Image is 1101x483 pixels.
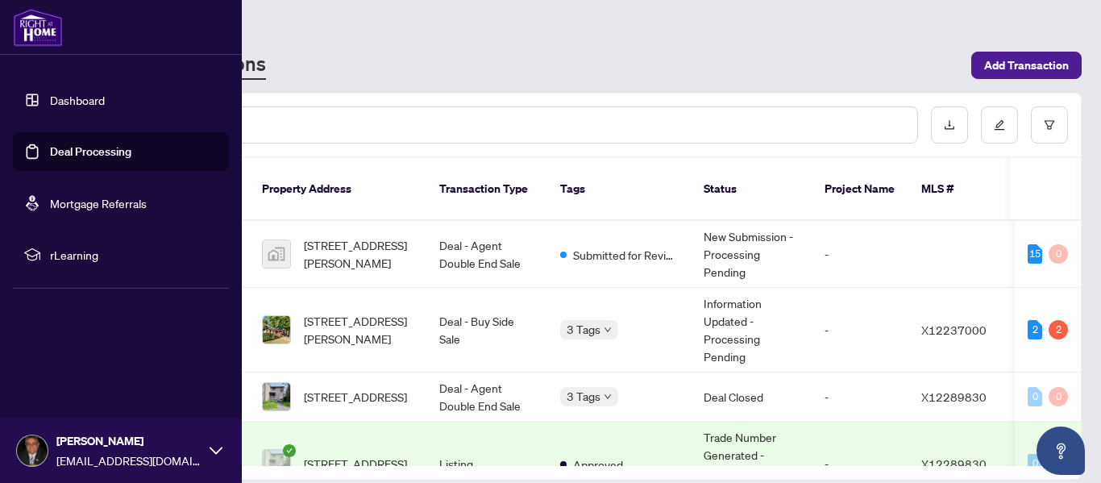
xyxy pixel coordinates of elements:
span: download [944,119,955,131]
img: thumbnail-img [263,383,290,410]
span: [STREET_ADDRESS] [304,388,407,406]
td: Information Updated - Processing Pending [691,288,812,373]
span: edit [994,119,1005,131]
th: Status [691,158,812,221]
td: Deal - Agent Double End Sale [426,373,547,422]
img: thumbnail-img [263,450,290,477]
span: down [604,393,612,401]
div: 15 [1028,244,1042,264]
td: - [812,373,908,422]
img: thumbnail-img [263,316,290,344]
td: Deal Closed [691,373,812,422]
a: Mortgage Referrals [50,196,147,210]
button: download [931,106,968,144]
a: Deal Processing [50,144,131,159]
img: thumbnail-img [263,240,290,268]
span: X12289830 [921,456,987,471]
div: 0 [1049,244,1068,264]
div: 0 [1028,387,1042,406]
div: 0 [1049,387,1068,406]
span: Approved [573,456,623,473]
th: MLS # [908,158,1005,221]
span: Submitted for Review [573,246,678,264]
button: Open asap [1037,427,1085,475]
div: 2 [1028,320,1042,339]
span: down [604,326,612,334]
td: New Submission - Processing Pending [691,221,812,288]
th: Tags [547,158,691,221]
span: [STREET_ADDRESS] [304,455,407,473]
img: Profile Icon [17,435,48,466]
td: Deal - Agent Double End Sale [426,221,547,288]
td: - [812,221,908,288]
td: - [812,288,908,373]
span: Add Transaction [984,52,1069,78]
div: 0 [1028,454,1042,473]
span: [STREET_ADDRESS][PERSON_NAME] [304,236,413,272]
span: filter [1044,119,1055,131]
span: X12237000 [921,323,987,337]
span: 3 Tags [567,387,600,406]
button: Add Transaction [971,52,1082,79]
span: X12289830 [921,389,987,404]
a: Dashboard [50,93,105,107]
span: 3 Tags [567,320,600,339]
th: Property Address [249,158,426,221]
span: [STREET_ADDRESS][PERSON_NAME] [304,312,413,348]
th: Project Name [812,158,908,221]
img: logo [13,8,63,47]
th: Transaction Type [426,158,547,221]
button: edit [981,106,1018,144]
span: [PERSON_NAME] [56,432,202,450]
span: check-circle [283,444,296,457]
button: filter [1031,106,1068,144]
span: [EMAIL_ADDRESS][DOMAIN_NAME] [56,452,202,469]
span: rLearning [50,246,218,264]
div: 2 [1049,320,1068,339]
td: Deal - Buy Side Sale [426,288,547,373]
